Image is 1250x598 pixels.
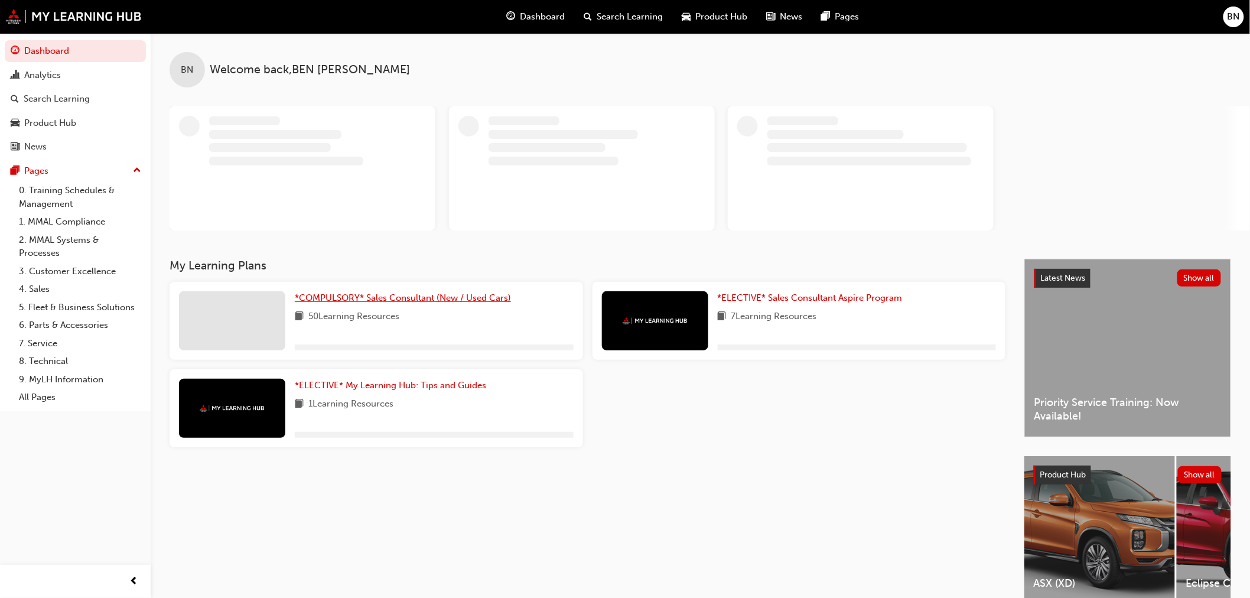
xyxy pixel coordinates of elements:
a: Dashboard [5,40,146,62]
a: Search Learning [5,88,146,110]
a: All Pages [14,388,146,407]
button: Show all [1178,466,1222,483]
a: car-iconProduct Hub [672,5,757,29]
div: Analytics [24,69,61,82]
span: 50 Learning Resources [308,310,399,324]
a: 3. Customer Excellence [14,262,146,281]
a: Latest NewsShow all [1034,269,1221,288]
div: Pages [24,164,48,178]
div: News [24,140,47,154]
button: Pages [5,160,146,182]
a: 4. Sales [14,280,146,298]
a: Product Hub [5,112,146,134]
a: guage-iconDashboard [497,5,574,29]
span: Product Hub [695,10,747,24]
span: prev-icon [130,574,139,589]
a: Product HubShow all [1034,466,1222,485]
span: 7 Learning Resources [731,310,817,324]
a: 8. Technical [14,352,146,370]
h3: My Learning Plans [170,259,1005,272]
span: News [780,10,802,24]
span: BN [1228,10,1240,24]
span: *ELECTIVE* Sales Consultant Aspire Program [718,292,903,303]
span: pages-icon [821,9,830,24]
span: search-icon [11,94,19,105]
span: chart-icon [11,70,19,81]
span: book-icon [295,310,304,324]
span: car-icon [11,118,19,129]
a: 9. MyLH Information [14,370,146,389]
span: Dashboard [520,10,565,24]
span: Priority Service Training: Now Available! [1034,396,1221,422]
span: news-icon [766,9,775,24]
span: pages-icon [11,166,19,177]
a: search-iconSearch Learning [574,5,672,29]
img: mmal [200,405,265,412]
span: ASX (XD) [1034,577,1166,590]
a: 0. Training Schedules & Management [14,181,146,213]
img: mmal [623,317,688,325]
span: Welcome back , BEN [PERSON_NAME] [210,63,410,77]
a: 5. Fleet & Business Solutions [14,298,146,317]
span: search-icon [584,9,592,24]
span: Pages [835,10,859,24]
button: Show all [1177,269,1222,287]
div: Product Hub [24,116,76,130]
div: Search Learning [24,92,90,106]
a: 6. Parts & Accessories [14,316,146,334]
span: guage-icon [11,46,19,57]
a: Analytics [5,64,146,86]
span: BN [181,63,194,77]
span: *ELECTIVE* My Learning Hub: Tips and Guides [295,380,486,391]
a: Latest NewsShow allPriority Service Training: Now Available! [1024,259,1231,437]
span: Latest News [1041,273,1086,283]
span: book-icon [295,397,304,412]
span: car-icon [682,9,691,24]
span: Product Hub [1040,470,1086,480]
button: DashboardAnalyticsSearch LearningProduct HubNews [5,38,146,160]
a: *COMPULSORY* Sales Consultant (New / Used Cars) [295,291,516,305]
a: 7. Service [14,334,146,353]
a: News [5,136,146,158]
span: up-icon [133,163,141,178]
span: 1 Learning Resources [308,397,393,412]
span: guage-icon [506,9,515,24]
span: *COMPULSORY* Sales Consultant (New / Used Cars) [295,292,511,303]
img: mmal [6,9,142,24]
span: news-icon [11,142,19,152]
button: BN [1223,6,1244,27]
span: Search Learning [597,10,663,24]
a: 1. MMAL Compliance [14,213,146,231]
span: book-icon [718,310,727,324]
a: *ELECTIVE* My Learning Hub: Tips and Guides [295,379,491,392]
a: pages-iconPages [812,5,868,29]
a: news-iconNews [757,5,812,29]
a: 2. MMAL Systems & Processes [14,231,146,262]
a: *ELECTIVE* Sales Consultant Aspire Program [718,291,907,305]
